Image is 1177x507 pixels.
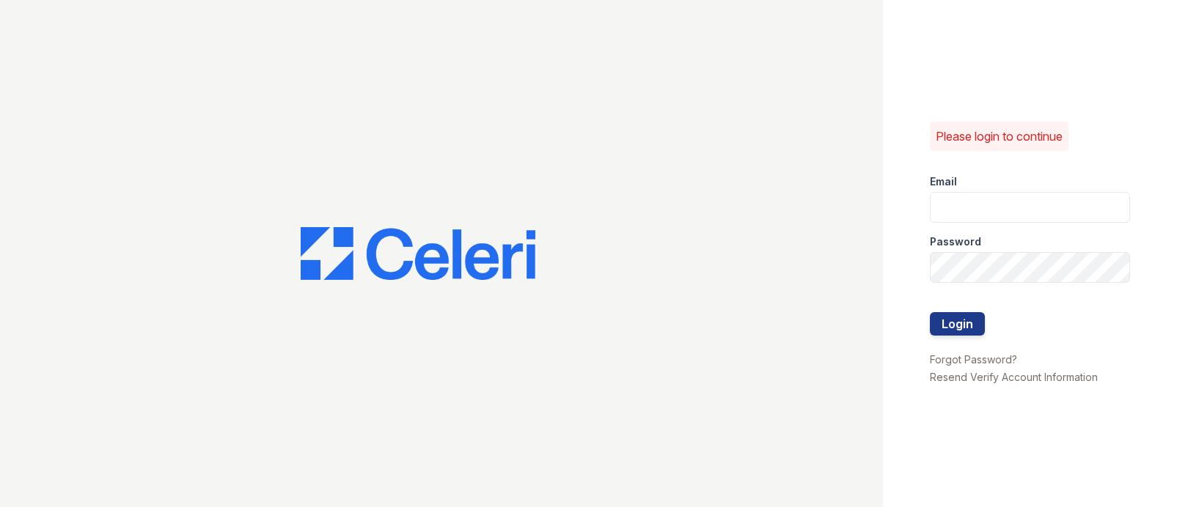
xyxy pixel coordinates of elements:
[930,312,985,336] button: Login
[301,227,535,280] img: CE_Logo_Blue-a8612792a0a2168367f1c8372b55b34899dd931a85d93a1a3d3e32e68fde9ad4.png
[930,234,981,249] label: Password
[930,174,957,189] label: Email
[936,127,1063,145] p: Please login to continue
[930,353,1017,366] a: Forgot Password?
[930,371,1098,383] a: Resend Verify Account Information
